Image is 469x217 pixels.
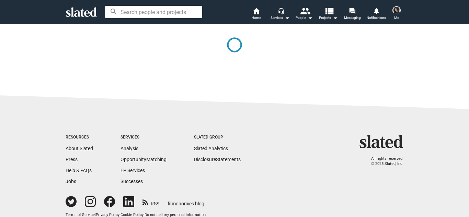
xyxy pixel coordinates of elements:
a: Successes [121,179,143,184]
p: All rights reserved. © 2025 Slated, Inc. [364,156,403,166]
a: Jobs [66,179,76,184]
a: Analysis [121,146,138,151]
div: Services [121,135,167,140]
span: Home [252,14,261,22]
mat-icon: people [300,6,310,16]
span: | [119,213,121,217]
span: Projects [319,14,338,22]
span: | [95,213,96,217]
mat-icon: arrow_drop_down [283,14,291,22]
a: Press [66,157,78,162]
mat-icon: view_list [324,6,334,16]
span: film [168,201,176,206]
span: Messaging [344,14,361,22]
div: People [296,14,313,22]
a: Help & FAQs [66,168,92,173]
div: Slated Group [194,135,241,140]
div: Services [271,14,290,22]
a: EP Services [121,168,145,173]
div: Resources [66,135,93,140]
span: Me [394,14,399,22]
a: Cookie Policy [121,213,144,217]
a: DisclosureStatements [194,157,241,162]
mat-icon: notifications [373,7,379,14]
span: | [144,213,145,217]
mat-icon: headset_mic [278,8,284,14]
button: People [292,7,316,22]
a: Messaging [340,7,364,22]
mat-icon: forum [349,8,355,14]
a: filmonomics blog [168,195,204,207]
mat-icon: home [252,7,260,15]
button: Services [268,7,292,22]
a: Terms of Service [66,213,95,217]
mat-icon: arrow_drop_down [306,14,314,22]
a: RSS [142,196,159,207]
a: Home [244,7,268,22]
a: Notifications [364,7,388,22]
img: Lania Stewart (Lania Kayell) [392,6,401,14]
button: Lania Stewart (Lania Kayell)Me [388,5,405,23]
a: About Slated [66,146,93,151]
button: Projects [316,7,340,22]
span: Notifications [367,14,386,22]
a: Privacy Policy [96,213,119,217]
input: Search people and projects [105,6,202,18]
mat-icon: arrow_drop_down [331,14,339,22]
a: Slated Analytics [194,146,228,151]
a: OpportunityMatching [121,157,167,162]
